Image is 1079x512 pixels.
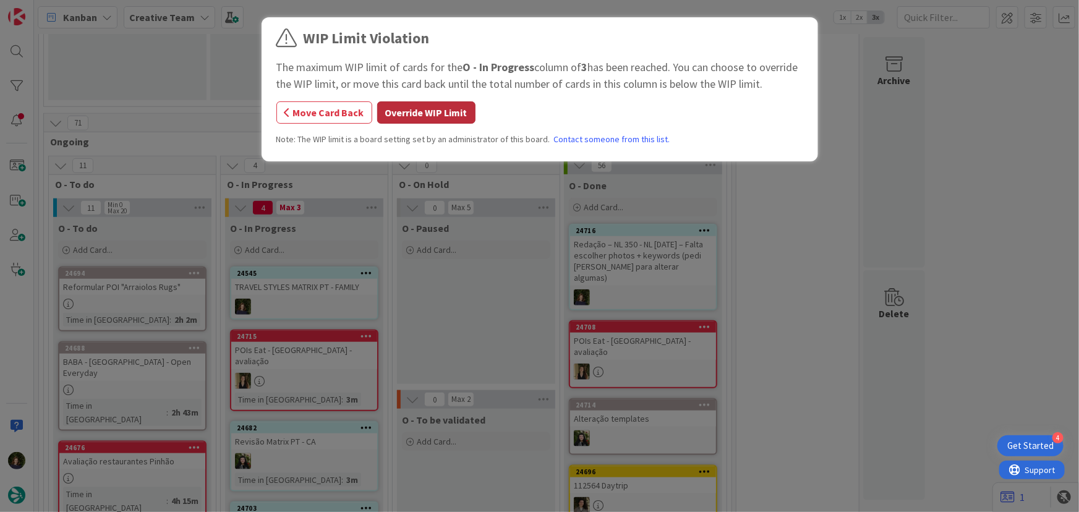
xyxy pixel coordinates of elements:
button: Override WIP Limit [377,101,476,124]
div: WIP Limit Violation [304,27,430,49]
div: The maximum WIP limit of cards for the column of has been reached. You can choose to override the... [276,59,803,92]
div: Note: The WIP limit is a board setting set by an administrator of this board. [276,133,803,146]
b: 3 [582,60,588,74]
div: 4 [1052,432,1064,443]
button: Move Card Back [276,101,372,124]
b: O - In Progress [463,60,535,74]
a: Contact someone from this list. [554,133,670,146]
div: Open Get Started checklist, remaining modules: 4 [997,435,1064,456]
span: Support [26,2,56,17]
div: Get Started [1007,440,1054,452]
